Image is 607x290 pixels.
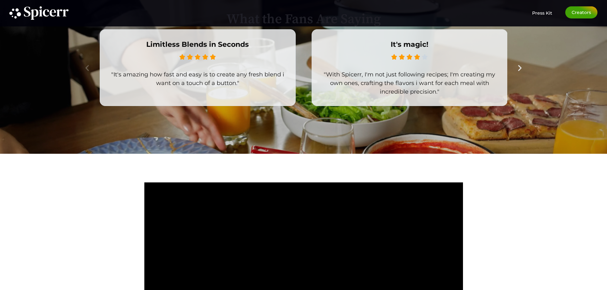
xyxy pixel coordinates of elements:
[110,70,286,88] div: "It's amazing how fast and easy is to create any fresh blend i want on a touch of a button."
[399,53,405,61] i: 
[565,6,597,18] a: Creators
[322,39,498,53] span: It's magic!
[202,53,208,61] i: 
[312,29,508,106] div: 2 / 3
[179,53,185,61] i: 
[100,29,507,106] div: Slides
[572,10,591,15] span: Creators
[414,53,420,61] i: 
[195,53,200,61] i: 
[187,53,193,61] i: 
[532,6,552,16] a: Press Kit
[422,53,428,61] i: 
[391,53,397,61] i: 
[110,39,286,53] span: Limitless Blends in Seconds
[210,53,216,61] i: 
[100,29,296,106] div: 1 / 3
[322,70,498,96] div: "With Spicerr, I'm not just following recipes; I'm creating my own ones, crafting the flavors i w...
[532,10,552,16] span: Press Kit
[407,53,412,61] i: 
